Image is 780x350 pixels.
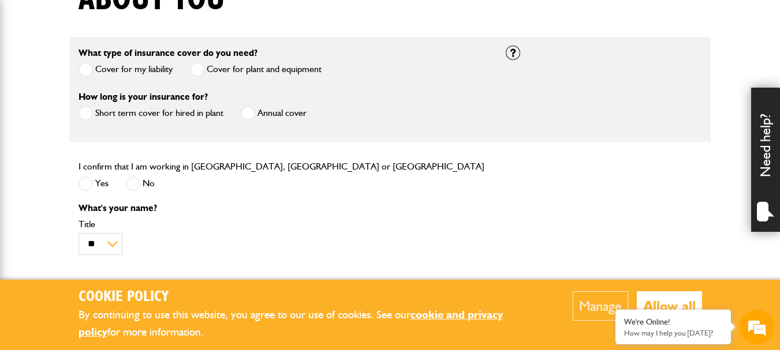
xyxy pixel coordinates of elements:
[79,62,173,77] label: Cover for my liability
[79,176,109,191] label: Yes
[241,106,307,121] label: Annual cover
[79,48,257,58] label: What type of insurance cover do you need?
[624,317,722,327] div: We're Online!
[79,220,488,229] label: Title
[79,204,488,213] p: What's your name?
[79,162,484,171] label: I confirm that I am working in [GEOGRAPHIC_DATA], [GEOGRAPHIC_DATA] or [GEOGRAPHIC_DATA]
[624,329,722,337] p: How may I help you today?
[79,308,503,339] a: cookie and privacy policy
[15,175,211,200] input: Enter your phone number
[637,291,702,321] button: Allow all
[126,176,155,191] label: No
[751,88,780,232] div: Need help?
[15,107,211,132] input: Enter your last name
[190,62,322,77] label: Cover for plant and equipment
[20,64,48,80] img: d_20077148190_company_1631870298795_20077148190
[15,141,211,166] input: Enter your email address
[573,291,628,321] button: Manage
[79,288,538,306] h2: Cookie Policy
[79,106,223,121] label: Short term cover for hired in plant
[189,6,217,33] div: Minimize live chat window
[15,209,211,249] textarea: Type your message and hit 'Enter'
[79,92,208,101] label: How long is your insurance for?
[60,65,194,80] div: Chat with us now
[79,306,538,341] p: By continuing to use this website, you agree to our use of cookies. See our for more information.
[157,270,210,286] em: Start Chat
